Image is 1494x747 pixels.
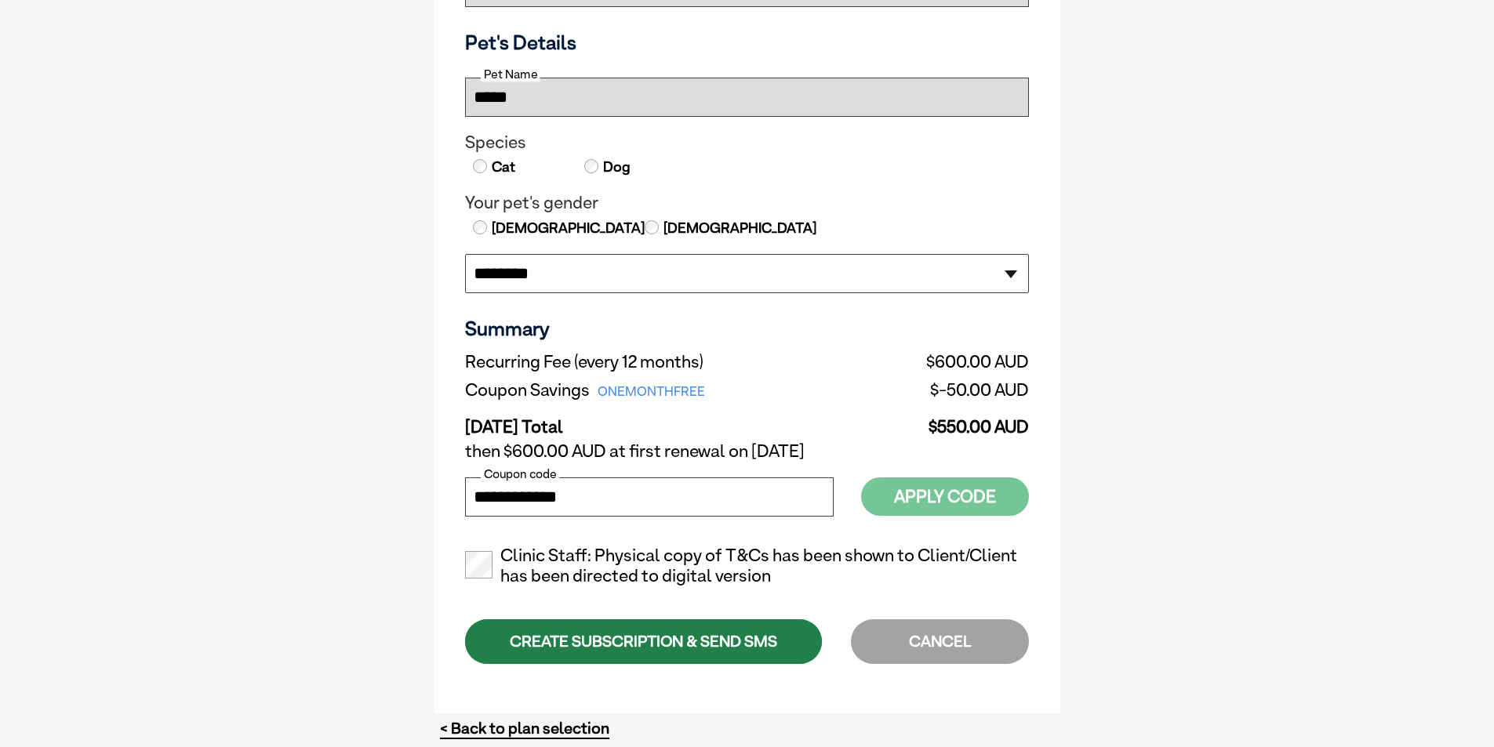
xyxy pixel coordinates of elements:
td: [DATE] Total [465,404,861,437]
a: < Back to plan selection [440,719,609,738]
legend: Species [465,132,1029,153]
label: Clinic Staff: Physical copy of T&Cs has been shown to Client/Client has been directed to digital ... [465,546,1029,586]
input: Clinic Staff: Physical copy of T&Cs has been shown to Client/Client has been directed to digital ... [465,551,493,578]
td: $550.00 AUD [861,404,1029,437]
h3: Pet's Details [459,31,1035,54]
span: ONEMONTHFREE [590,381,713,403]
button: Apply Code [861,477,1029,516]
td: Recurring Fee (every 12 months) [465,348,861,376]
div: CREATE SUBSCRIPTION & SEND SMS [465,619,822,664]
h3: Summary [465,317,1029,340]
td: $-50.00 AUD [861,376,1029,404]
td: then $600.00 AUD at first renewal on [DATE] [465,437,1029,466]
td: Coupon Savings [465,376,861,404]
label: Coupon code [481,467,559,481]
div: CANCEL [851,619,1029,664]
legend: Your pet's gender [465,193,1029,213]
td: $600.00 AUD [861,348,1029,376]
